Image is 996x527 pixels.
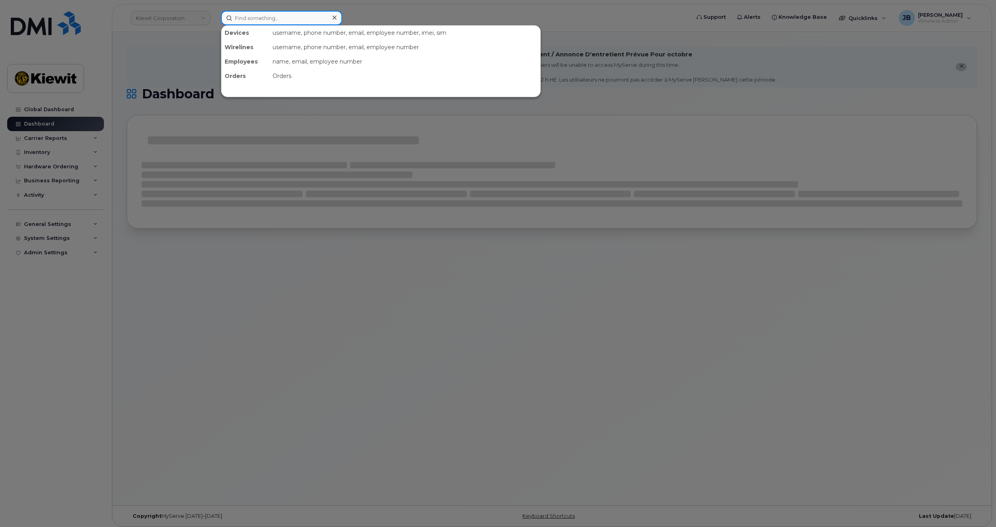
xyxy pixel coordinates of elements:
div: Wirelines [221,40,269,54]
div: Employees [221,54,269,69]
div: name, email, employee number [269,54,540,69]
div: Orders [269,69,540,83]
div: Devices [221,26,269,40]
div: username, phone number, email, employee number [269,40,540,54]
iframe: Messenger Launcher [961,492,990,521]
div: username, phone number, email, employee number, imei, sim [269,26,540,40]
div: Orders [221,69,269,83]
